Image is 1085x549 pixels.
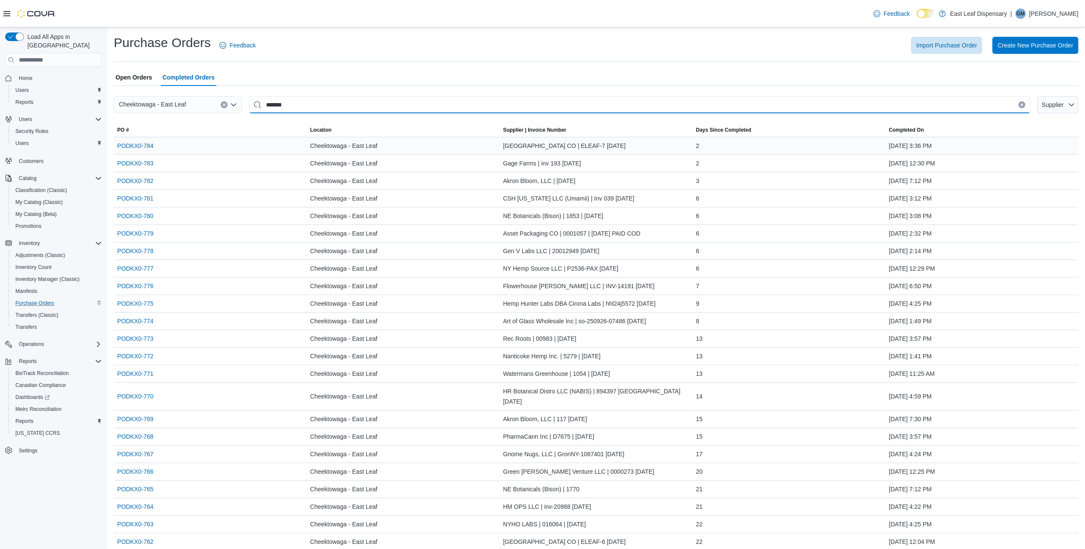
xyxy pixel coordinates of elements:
span: 6 [696,211,699,221]
span: Security Roles [15,128,48,135]
button: Canadian Compliance [9,379,105,391]
span: Completed On [889,127,924,133]
span: Reports [12,97,102,107]
a: PODKX0-766 [117,466,154,477]
a: PODKX0-762 [117,537,154,547]
span: 13 [696,369,703,379]
button: [US_STATE] CCRS [9,427,105,439]
div: NE Botanicals (Bison) | 1853 | [DATE] [500,207,692,224]
button: Supplier | Invoice Number [500,123,692,137]
button: Days Since Completed [692,123,885,137]
span: 6 [696,246,699,256]
div: Flowerhouse [PERSON_NAME] LLC | INV-14191 [DATE] [500,277,692,295]
span: [DATE] 3:57 PM [889,334,931,344]
a: Classification (Classic) [12,185,71,195]
button: Promotions [9,220,105,232]
button: Transfers [9,321,105,333]
button: Users [9,84,105,96]
button: Clear input [1018,101,1025,108]
span: 20 [696,466,703,477]
span: [US_STATE] CCRS [15,430,60,437]
span: [DATE] 7:12 PM [889,176,931,186]
button: My Catalog (Classic) [9,196,105,208]
span: Create New Purchase Order [997,41,1073,50]
span: [DATE] 3:08 PM [889,211,931,221]
button: Metrc Reconciliation [9,403,105,415]
button: Operations [15,339,47,349]
div: NE Botanicals (Bison) | 1770 [500,481,692,498]
button: PO # [114,123,307,137]
a: Reports [12,416,37,426]
div: Asset Packaging CO | 0001057 | [DATE] PAID COD [500,225,692,242]
span: Feedback [230,41,256,50]
a: PODKX0-781 [117,193,154,204]
a: PODKX0-763 [117,519,154,529]
p: East Leaf Dispensary [950,9,1007,19]
button: Clear input [221,101,228,108]
span: 6 [696,228,699,239]
button: Location [307,123,500,137]
span: Home [15,73,102,83]
span: Days Since Completed [696,127,751,133]
span: Cheektowaga - East Leaf [310,141,377,151]
a: PODKX0-777 [117,263,154,274]
span: [DATE] 2:14 PM [889,246,931,256]
span: Transfers (Classic) [12,310,102,320]
span: [DATE] 3:36 PM [889,141,931,151]
button: Inventory Count [9,261,105,273]
a: Transfers [12,322,40,332]
span: [DATE] 11:25 AM [889,369,934,379]
span: Open Orders [115,69,152,86]
span: Users [15,140,29,147]
span: Reports [15,356,102,366]
span: Cheektowaga - East Leaf [310,211,377,221]
button: Home [2,72,105,84]
span: 9 [696,298,699,309]
span: 22 [696,537,703,547]
div: CSH [US_STATE] LLC (Umamii) | Inv 039 [DATE] [500,190,692,207]
nav: Complex example [5,68,102,479]
span: Settings [15,445,102,456]
button: Reports [9,96,105,108]
span: Metrc Reconciliation [15,406,62,413]
span: Transfers [15,324,37,331]
img: Cova [17,9,56,18]
span: Dashboards [15,394,50,401]
button: Security Roles [9,125,105,137]
span: [DATE] 6:50 PM [889,281,931,291]
button: Users [9,137,105,149]
button: Reports [2,355,105,367]
span: Cheektowaga - East Leaf [310,369,377,379]
a: PODKX0-775 [117,298,154,309]
span: Adjustments (Classic) [15,252,65,259]
span: Promotions [15,223,41,230]
a: PODKX0-782 [117,176,154,186]
span: [DATE] 7:30 PM [889,414,931,424]
span: 7 [696,281,699,291]
a: PODKX0-778 [117,246,154,256]
span: Transfers (Classic) [15,312,58,319]
span: Cheektowaga - East Leaf [310,246,377,256]
span: 8 [696,316,699,326]
div: HM OPS LLC | inv-20988 [DATE] [500,498,692,515]
span: Cheektowaga - East Leaf [310,537,377,547]
span: Import Purchase Order [916,41,977,50]
span: Metrc Reconciliation [12,404,102,414]
span: My Catalog (Beta) [12,209,102,219]
span: My Catalog (Beta) [15,211,57,218]
button: Manifests [9,285,105,297]
a: Feedback [216,37,259,54]
a: Manifests [12,286,41,296]
a: Users [12,138,32,148]
p: | [1010,9,1012,19]
span: Cheektowaga - East Leaf [310,449,377,459]
span: 6 [696,263,699,274]
button: Settings [2,444,105,457]
button: Customers [2,154,105,167]
span: 6 [696,193,699,204]
span: Manifests [15,288,37,295]
span: Reports [15,418,33,425]
div: Location [310,127,331,133]
button: My Catalog (Beta) [9,208,105,220]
